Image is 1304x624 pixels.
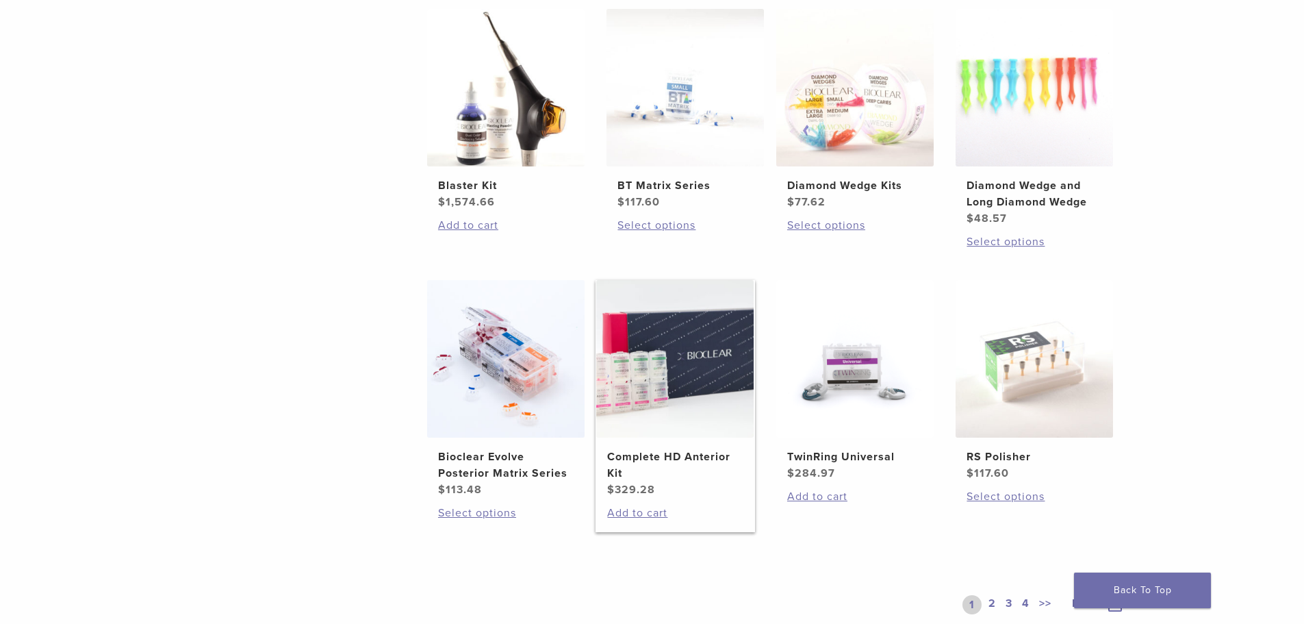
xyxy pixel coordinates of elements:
a: >> [1036,595,1054,614]
span: $ [787,466,795,480]
h2: Diamond Wedge and Long Diamond Wedge [967,177,1102,210]
img: RS Polisher [956,280,1113,438]
span: $ [438,195,446,209]
a: Select options for “Diamond Wedge Kits” [787,217,923,234]
span: $ [607,483,615,497]
a: Select options for “Diamond Wedge and Long Diamond Wedge” [967,234,1102,250]
img: Blaster Kit [427,9,585,166]
h2: Complete HD Anterior Kit [607,449,743,482]
img: Bioclear Evolve Posterior Matrix Series [427,280,585,438]
a: Select options for “BT Matrix Series” [617,217,753,234]
a: TwinRing UniversalTwinRing Universal $284.97 [776,280,935,482]
h2: RS Polisher [967,449,1102,465]
span: $ [967,466,974,480]
a: Add to cart: “Blaster Kit” [438,217,574,234]
a: 4 [1019,595,1032,614]
h2: Bioclear Evolve Posterior Matrix Series [438,449,574,482]
bdi: 48.57 [967,212,1007,225]
a: Add to cart: “TwinRing Universal” [787,488,923,505]
span: $ [438,483,446,497]
a: 3 [1003,595,1015,614]
h2: Blaster Kit [438,177,574,194]
bdi: 1,574.66 [438,195,495,209]
a: Select options for “RS Polisher” [967,488,1102,505]
bdi: 113.48 [438,483,482,497]
a: Diamond Wedge and Long Diamond WedgeDiamond Wedge and Long Diamond Wedge $48.57 [955,9,1114,227]
img: Diamond Wedge and Long Diamond Wedge [956,9,1113,166]
a: Diamond Wedge KitsDiamond Wedge Kits $77.62 [776,9,935,210]
span: $ [617,195,625,209]
a: Blaster KitBlaster Kit $1,574.66 [426,9,586,210]
h2: Diamond Wedge Kits [787,177,923,194]
img: Complete HD Anterior Kit [596,280,754,438]
span: $ [967,212,974,225]
span: $ [787,195,795,209]
a: Complete HD Anterior KitComplete HD Anterior Kit $329.28 [596,280,755,498]
h2: TwinRing Universal [787,449,923,465]
a: 1 [962,595,982,614]
a: BT Matrix SeriesBT Matrix Series $117.60 [606,9,765,210]
bdi: 329.28 [607,483,655,497]
bdi: 117.60 [967,466,1009,480]
h2: BT Matrix Series [617,177,753,194]
a: 2 [986,595,999,614]
a: Back To Top [1074,573,1211,608]
a: Select options for “Bioclear Evolve Posterior Matrix Series” [438,505,574,521]
a: Add to cart: “Complete HD Anterior Kit” [607,505,743,521]
bdi: 77.62 [787,195,826,209]
img: BT Matrix Series [606,9,764,166]
a: Bioclear Evolve Posterior Matrix SeriesBioclear Evolve Posterior Matrix Series $113.48 [426,280,586,498]
bdi: 284.97 [787,466,835,480]
img: Diamond Wedge Kits [776,9,934,166]
bdi: 117.60 [617,195,660,209]
span: Next [1072,597,1097,610]
img: TwinRing Universal [776,280,934,438]
a: RS PolisherRS Polisher $117.60 [955,280,1114,482]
